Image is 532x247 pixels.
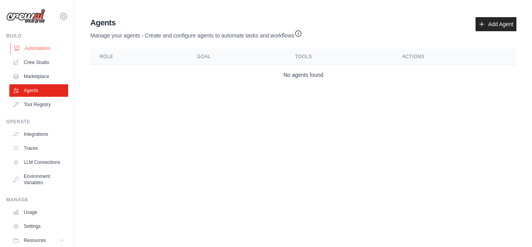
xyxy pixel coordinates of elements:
a: Tool Registry [9,98,68,111]
a: Crew Studio [9,56,68,69]
a: LLM Connections [9,156,68,169]
span: Resources [24,237,46,243]
h2: Agents [90,17,302,28]
th: Goal [188,49,286,65]
th: Tools [286,49,393,65]
a: Add Agent [476,17,516,31]
th: Role [90,49,188,65]
a: Settings [9,220,68,233]
th: Actions [393,49,516,65]
a: Agents [9,84,68,97]
a: Automations [10,42,69,55]
a: Environment Variables [9,170,68,189]
a: Usage [9,206,68,219]
button: Resources [9,234,68,247]
td: No agents found [90,65,516,85]
div: Operate [6,119,68,125]
a: Traces [9,142,68,155]
p: Manage your agents - Create and configure agents to automate tasks and workflows [90,28,302,39]
a: Marketplace [9,70,68,83]
a: Integrations [9,128,68,140]
img: Logo [6,9,45,24]
div: Manage [6,197,68,203]
div: Build [6,33,68,39]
